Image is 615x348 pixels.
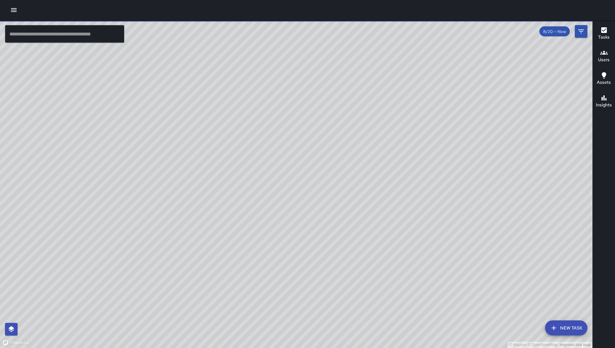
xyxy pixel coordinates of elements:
h6: Users [598,56,610,63]
h6: Tasks [598,34,610,41]
button: Tasks [593,23,615,45]
h6: Assets [597,79,611,86]
button: Assets [593,68,615,90]
span: 8/20 — Now [539,29,570,34]
button: Insights [593,90,615,113]
button: New Task [545,320,587,335]
button: Filters [575,25,587,38]
h6: Insights [596,102,612,109]
button: Users [593,45,615,68]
